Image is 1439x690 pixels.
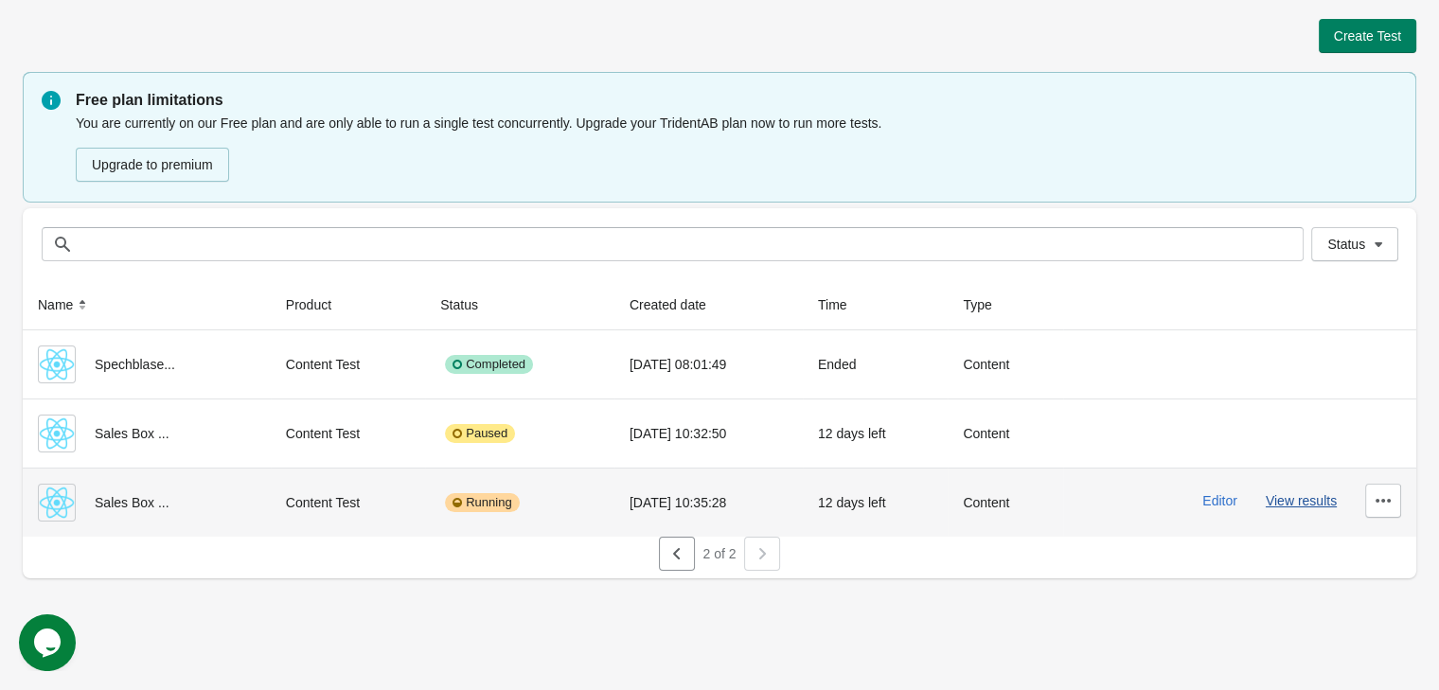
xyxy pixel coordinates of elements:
[445,493,519,512] div: Running
[963,345,1048,383] div: Content
[286,484,410,522] div: Content Test
[1311,227,1398,261] button: Status
[286,345,410,383] div: Content Test
[963,415,1048,452] div: Content
[445,355,533,374] div: Completed
[76,112,1397,184] div: You are currently on our Free plan and are only able to run a single test concurrently. Upgrade y...
[630,484,788,522] div: [DATE] 10:35:28
[38,415,256,452] div: Sales Box ...
[1334,28,1401,44] span: Create Test
[630,345,788,383] div: [DATE] 08:01:49
[810,288,874,322] button: Time
[622,288,733,322] button: Created date
[818,484,933,522] div: 12 days left
[1202,493,1237,508] button: Editor
[76,89,1397,112] p: Free plan limitations
[278,288,358,322] button: Product
[76,148,229,182] button: Upgrade to premium
[1319,19,1416,53] button: Create Test
[38,345,256,383] div: Spechblase...
[1327,237,1365,252] span: Status
[286,415,410,452] div: Content Test
[818,415,933,452] div: 12 days left
[955,288,1018,322] button: Type
[630,415,788,452] div: [DATE] 10:32:50
[1266,493,1337,508] button: View results
[963,484,1048,522] div: Content
[38,484,256,522] div: Sales Box ...
[445,424,515,443] div: Paused
[818,345,933,383] div: Ended
[702,546,736,561] span: 2 of 2
[433,288,505,322] button: Status
[30,288,99,322] button: Name
[19,614,80,671] iframe: chat widget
